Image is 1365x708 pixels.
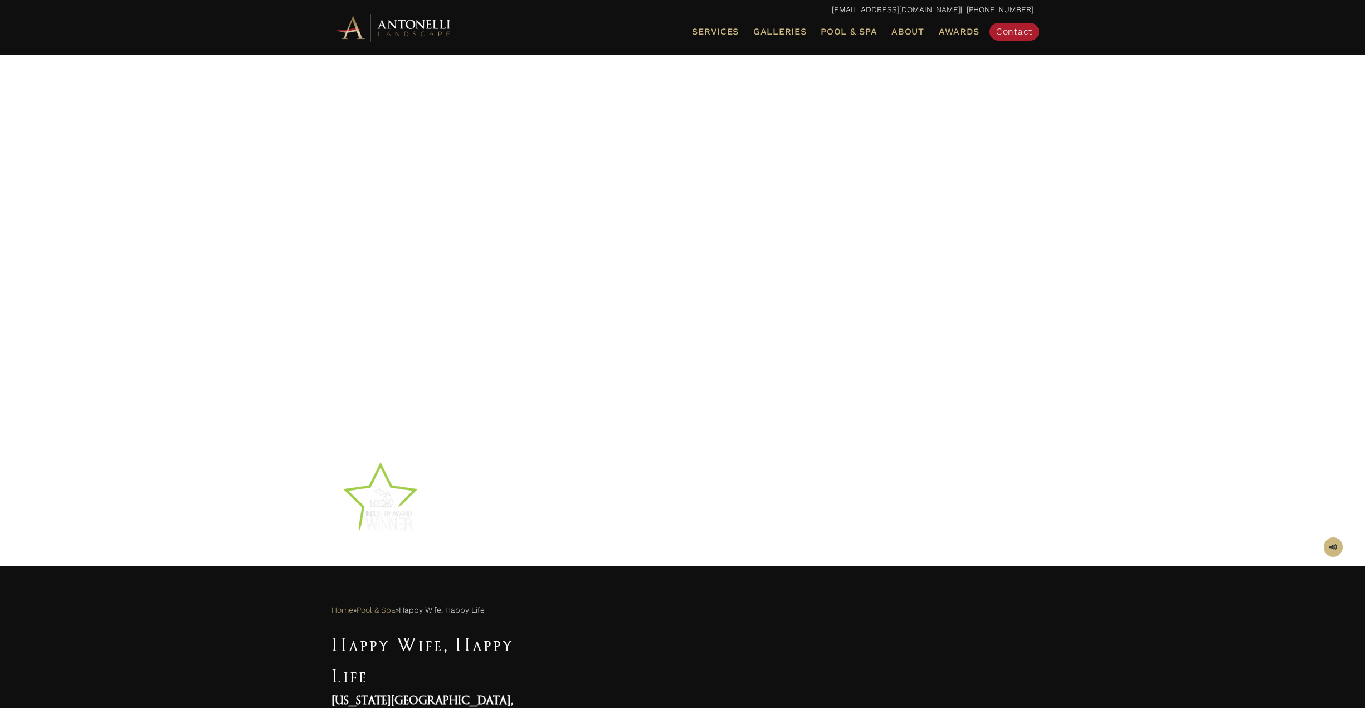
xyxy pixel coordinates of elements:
p: | [PHONE_NUMBER] [331,3,1033,17]
span: Contact [996,26,1032,37]
a: Awards [934,25,984,39]
nav: Breadcrumbs [331,602,1033,618]
span: Services [692,27,739,36]
a: About [887,25,929,39]
a: Pool & Spa [357,603,396,618]
span: Happy Wife, Happy Life [399,603,485,618]
a: Contact [989,23,1039,41]
a: Home [331,603,353,618]
span: » » [331,603,485,618]
span: Pool & Spa [821,26,877,37]
a: Pool & Spa [816,25,881,39]
span: Awards [939,26,979,37]
h1: Happy Wife, Happy Life [331,629,548,691]
a: [EMAIL_ADDRESS][DOMAIN_NAME] [832,5,961,14]
a: Services [688,25,743,39]
img: Add a subheading (4) [339,460,422,544]
img: Antonelli Horizontal Logo [331,12,454,43]
span: Galleries [753,26,806,37]
a: Galleries [749,25,811,39]
span: About [891,27,924,36]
